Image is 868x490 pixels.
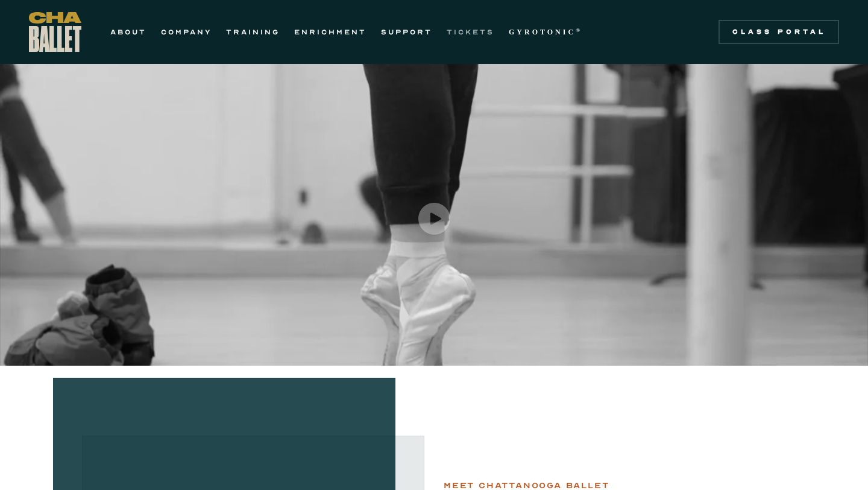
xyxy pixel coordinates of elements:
[29,12,81,52] a: home
[509,28,576,36] strong: GYROTONIC
[719,20,839,44] a: Class Portal
[447,25,494,39] a: TICKETS
[381,25,432,39] a: SUPPORT
[161,25,212,39] a: COMPANY
[726,27,832,37] div: Class Portal
[226,25,280,39] a: TRAINING
[294,25,366,39] a: ENRICHMENT
[509,25,582,39] a: GYROTONIC®
[110,25,146,39] a: ABOUT
[576,27,582,33] sup: ®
